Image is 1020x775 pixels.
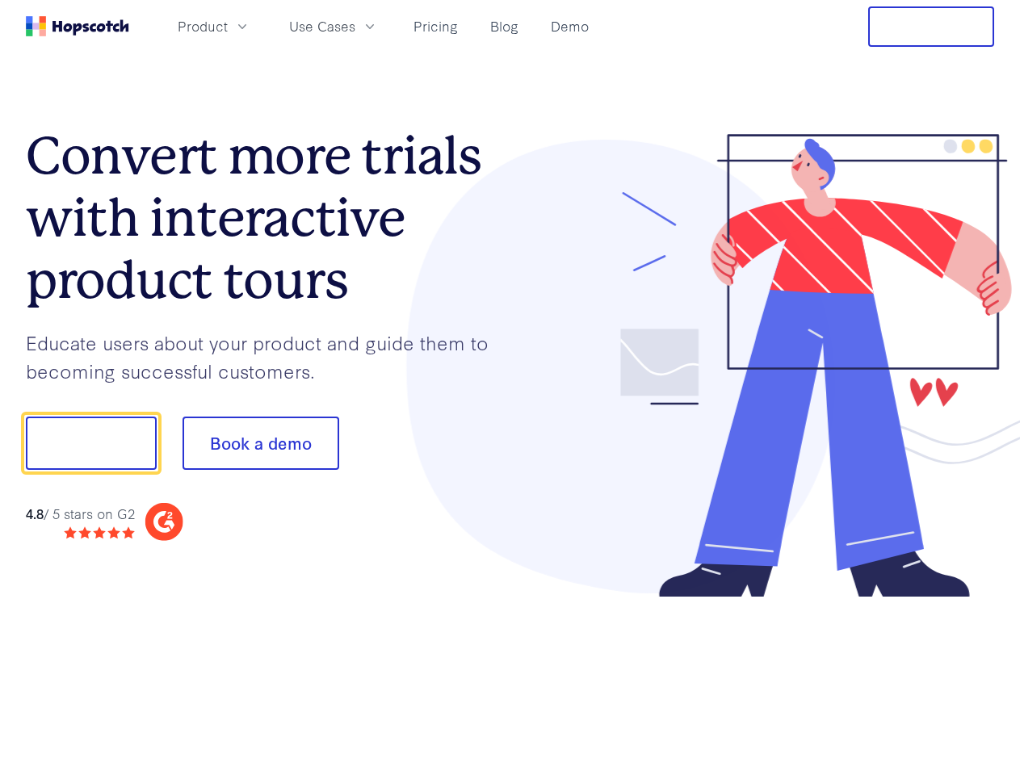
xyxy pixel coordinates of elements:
div: / 5 stars on G2 [26,504,135,524]
a: Pricing [407,13,464,40]
button: Show me! [26,417,157,470]
span: Product [178,16,228,36]
a: Blog [484,13,525,40]
a: Demo [544,13,595,40]
button: Free Trial [868,6,994,47]
button: Use Cases [279,13,388,40]
p: Educate users about your product and guide them to becoming successful customers. [26,329,510,384]
button: Book a demo [183,417,339,470]
h1: Convert more trials with interactive product tours [26,125,510,311]
a: Home [26,16,129,36]
span: Use Cases [289,16,355,36]
button: Product [168,13,260,40]
strong: 4.8 [26,504,44,522]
